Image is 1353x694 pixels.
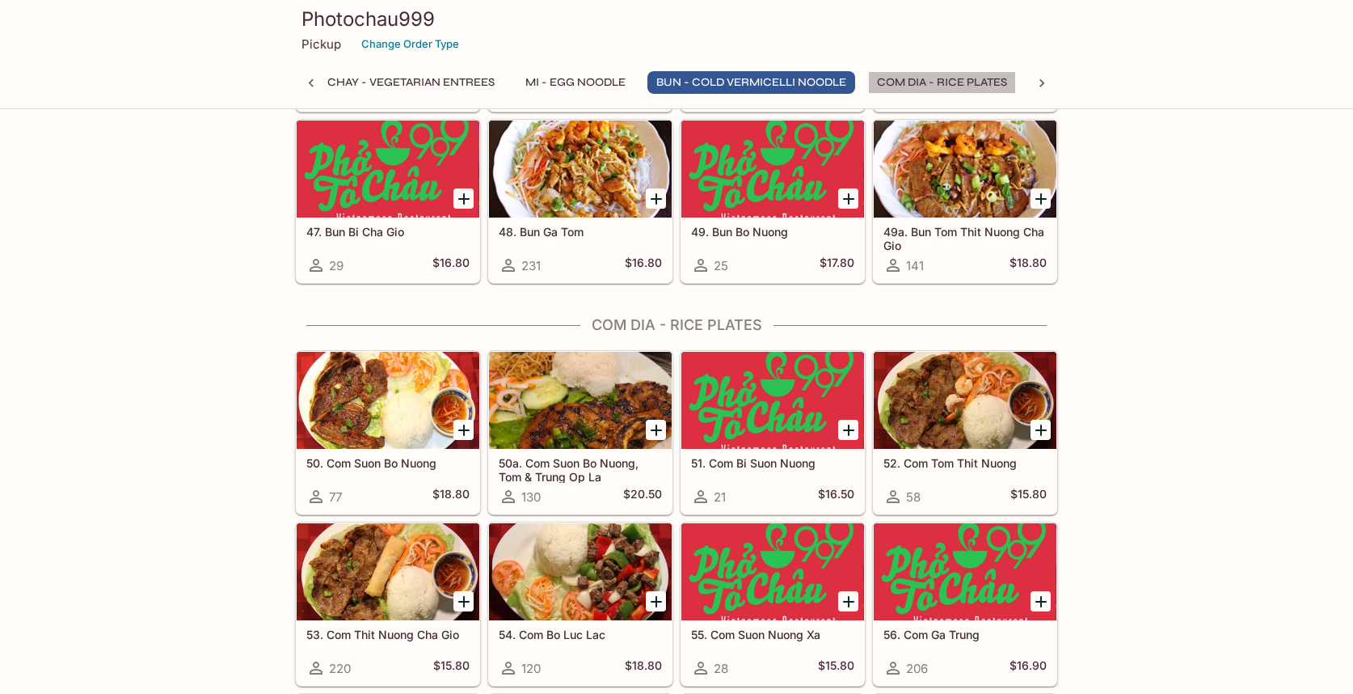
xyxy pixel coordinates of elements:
[874,523,1056,620] div: 56. Com Ga Trung
[499,456,662,483] h5: 50a. Com Suon Bo Nuong, Tom & Trung Op La
[681,352,864,449] div: 51. Com Bi Suon Nuong
[1031,420,1051,440] button: Add 52. Com Tom Thit Nuong
[489,352,672,449] div: 50a. Com Suon Bo Nuong, Tom & Trung Op La
[681,351,865,514] a: 51. Com Bi Suon Nuong21$16.50
[838,420,858,440] button: Add 51. Com Bi Suon Nuong
[521,489,541,505] span: 130
[625,658,662,678] h5: $18.80
[354,32,466,57] button: Change Order Type
[306,225,470,239] h5: 47. Bun Bi Cha Gio
[681,523,865,686] a: 55. Com Suon Nuong Xa28$15.80
[873,523,1057,686] a: 56. Com Ga Trung206$16.90
[714,258,728,273] span: 25
[818,658,854,678] h5: $15.80
[301,6,1052,32] h3: Photochau999
[691,628,854,641] h5: 55. Com Suon Nuong Xa
[499,225,662,239] h5: 48. Bun Ga Tom
[296,120,480,283] a: 47. Bun Bi Cha Gio29$16.80
[647,71,855,94] button: Bun - Cold Vermicelli Noodle
[868,71,1016,94] button: Com Dia - Rice Plates
[329,661,351,676] span: 220
[453,188,474,209] button: Add 47. Bun Bi Cha Gio
[625,256,662,275] h5: $16.80
[818,487,854,506] h5: $16.50
[1009,256,1047,275] h5: $18.80
[297,121,479,218] div: 47. Bun Bi Cha Gio
[691,225,854,239] h5: 49. Bun Bo Nuong
[297,352,479,449] div: 50. Com Suon Bo Nuong
[1031,591,1051,611] button: Add 56. Com Ga Trung
[306,628,470,641] h5: 53. Com Thit Nuong Cha Gio
[874,121,1056,218] div: 49a. Bun Tom Thit Nuong Cha Gio
[1031,188,1051,209] button: Add 49a. Bun Tom Thit Nuong Cha Gio
[433,658,470,678] h5: $15.80
[453,591,474,611] button: Add 53. Com Thit Nuong Cha Gio
[906,661,928,676] span: 206
[432,256,470,275] h5: $16.80
[489,523,672,620] div: 54. Com Bo Luc Lac
[873,120,1057,283] a: 49a. Bun Tom Thit Nuong Cha Gio141$18.80
[691,456,854,470] h5: 51. Com Bi Suon Nuong
[1009,658,1047,678] h5: $16.90
[499,628,662,641] h5: 54. Com Bo Luc Lac
[838,188,858,209] button: Add 49. Bun Bo Nuong
[1010,487,1047,506] h5: $15.80
[453,420,474,440] button: Add 50. Com Suon Bo Nuong
[516,71,634,94] button: Mi - Egg Noodle
[646,591,666,611] button: Add 54. Com Bo Luc Lac
[873,351,1057,514] a: 52. Com Tom Thit Nuong58$15.80
[306,456,470,470] h5: 50. Com Suon Bo Nuong
[623,487,662,506] h5: $20.50
[488,351,672,514] a: 50a. Com Suon Bo Nuong, Tom & Trung Op La130$20.50
[714,489,726,505] span: 21
[906,489,921,505] span: 58
[646,188,666,209] button: Add 48. Bun Ga Tom
[874,352,1056,449] div: 52. Com Tom Thit Nuong
[681,121,864,218] div: 49. Bun Bo Nuong
[820,256,854,275] h5: $17.80
[681,523,864,620] div: 55. Com Suon Nuong Xa
[521,258,541,273] span: 231
[489,121,672,218] div: 48. Bun Ga Tom
[681,120,865,283] a: 49. Bun Bo Nuong25$17.80
[288,71,504,94] button: Mon Chay - Vegetarian Entrees
[295,316,1058,334] h4: Com Dia - Rice Plates
[296,351,480,514] a: 50. Com Suon Bo Nuong77$18.80
[488,120,672,283] a: 48. Bun Ga Tom231$16.80
[906,258,924,273] span: 141
[646,420,666,440] button: Add 50a. Com Suon Bo Nuong, Tom & Trung Op La
[883,628,1047,641] h5: 56. Com Ga Trung
[432,487,470,506] h5: $18.80
[521,661,541,676] span: 120
[883,225,1047,252] h5: 49a. Bun Tom Thit Nuong Cha Gio
[714,661,728,676] span: 28
[297,523,479,620] div: 53. Com Thit Nuong Cha Gio
[838,591,858,611] button: Add 55. Com Suon Nuong Xa
[329,489,342,505] span: 77
[488,523,672,686] a: 54. Com Bo Luc Lac120$18.80
[329,258,344,273] span: 29
[883,456,1047,470] h5: 52. Com Tom Thit Nuong
[301,36,341,52] p: Pickup
[296,523,480,686] a: 53. Com Thit Nuong Cha Gio220$15.80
